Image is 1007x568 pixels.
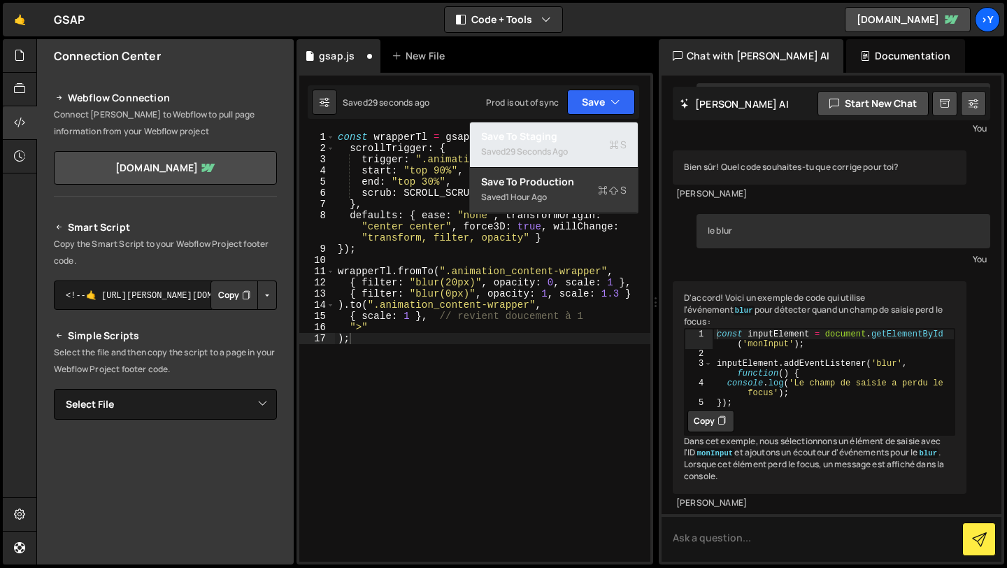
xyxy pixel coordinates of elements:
div: 16 [299,322,335,333]
button: Copy [210,281,258,310]
h2: Simple Scripts [54,327,277,344]
button: Copy [687,410,734,432]
div: [PERSON_NAME] [676,497,963,509]
a: [DOMAIN_NAME] [54,151,277,185]
button: Start new chat [817,91,929,116]
span: S [598,183,627,197]
h2: [PERSON_NAME] AI [680,97,789,111]
div: 5 [299,176,335,187]
div: 1 [685,329,713,349]
div: Button group with nested dropdown [210,281,277,310]
div: 17 [299,333,335,344]
div: Prod is out of sync [486,97,559,108]
div: 3 [685,359,713,378]
div: Save to Staging [481,129,627,143]
a: >Y [975,7,1000,32]
h2: Connection Center [54,48,161,64]
div: 4 [685,378,713,398]
button: Save to ProductionS Saved1 hour ago [470,168,638,213]
p: Copy the Smart Script to your Webflow Project footer code. [54,236,277,269]
span: S [609,138,627,152]
div: 8 [299,210,335,243]
div: 5 [685,398,713,408]
p: Connect [PERSON_NAME] to Webflow to pull page information from your Webflow project [54,106,277,140]
div: 4 [299,165,335,176]
div: D'accord! Voici un exemple de code qui utilise l'événement pour détecter quand un champ de saisie... [673,281,966,494]
div: 7 [299,199,335,210]
div: New File [392,49,450,63]
div: gsap.js [319,49,355,63]
div: Documentation [846,39,964,73]
div: Saved [343,97,429,108]
code: monInput [696,448,735,458]
button: Save to StagingS Saved29 seconds ago [470,122,638,168]
div: [PERSON_NAME] [676,188,963,200]
div: Bien sûr! Quel code souhaites-tu que corrige pour toi? [673,150,966,185]
div: 1 [299,132,335,143]
div: 29 seconds ago [368,97,429,108]
div: 2 [299,143,335,154]
div: 11 [299,266,335,277]
h2: Smart Script [54,219,277,236]
div: 15 [299,311,335,322]
div: Saved [481,189,627,206]
h2: Webflow Connection [54,90,277,106]
div: 1 hour ago [506,191,547,203]
code: blur [734,306,755,315]
div: corrige moi ce code [697,83,990,118]
textarea: <!--🤙 [URL][PERSON_NAME][DOMAIN_NAME]> <script>document.addEventListener("DOMContentLoaded", func... [54,281,277,310]
div: 10 [299,255,335,266]
code: blur [917,448,938,458]
div: 9 [299,243,335,255]
div: 6 [299,187,335,199]
button: Code + Tools [445,7,562,32]
div: 3 [299,154,335,165]
div: You [700,252,987,267]
div: 14 [299,299,335,311]
div: 29 seconds ago [506,145,568,157]
div: 13 [299,288,335,299]
div: le blur [697,214,990,248]
div: You [700,121,987,136]
div: Saved [481,143,627,160]
div: Chat with [PERSON_NAME] AI [659,39,843,73]
div: 12 [299,277,335,288]
a: [DOMAIN_NAME] [845,7,971,32]
p: Select the file and then copy the script to a page in your Webflow Project footer code. [54,344,277,378]
div: Save to Production [481,175,627,189]
a: 🤙 [3,3,37,36]
div: 2 [685,349,713,359]
div: GSAP [54,11,85,28]
button: Save [567,90,635,115]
